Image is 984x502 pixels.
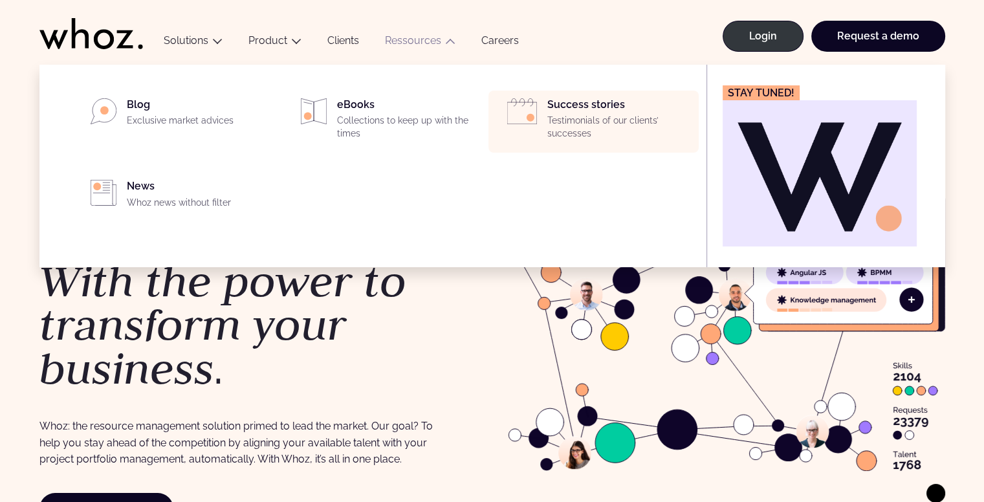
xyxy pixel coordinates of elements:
[91,98,116,124] img: PICTO_BLOG.svg
[127,180,270,213] div: News
[235,34,314,52] button: Product
[151,34,235,52] button: Solutions
[811,21,945,52] a: Request a demo
[547,115,691,140] p: Testimonials of our clients’ successes
[76,98,270,132] a: BlogExclusive market advices
[286,98,481,145] a: eBooksCollections to keep up with the times
[39,182,486,391] h1: The people-centric cloud solution. .
[301,98,327,124] img: PICTO_LIVRES.svg
[723,85,800,100] figcaption: Stay tuned!
[337,98,481,145] div: eBooks
[547,98,691,145] div: Success stories
[385,34,441,47] a: Ressources
[899,417,966,484] iframe: Chatbot
[127,115,270,127] p: Exclusive market advices
[337,115,481,140] p: Collections to keep up with the times
[507,98,537,124] img: PICTO_EVENEMENTS.svg
[91,180,116,206] img: PICTO_PRESSE-ET-ACTUALITE-1.svg
[372,34,468,52] button: Ressources
[496,98,691,145] a: Success storiesTestimonials of our clients’ successes
[127,98,270,132] div: Blog
[314,34,372,52] a: Clients
[723,85,917,246] a: Stay tuned!
[127,197,270,210] p: Whoz news without filter
[248,34,287,47] a: Product
[723,21,804,52] a: Login
[76,180,270,213] a: NewsWhoz news without filter
[39,418,441,467] p: Whoz: the resource management solution primed to lead the market. Our goal? To help you stay ahea...
[468,34,532,52] a: Careers
[39,252,406,397] em: With the power to transform your business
